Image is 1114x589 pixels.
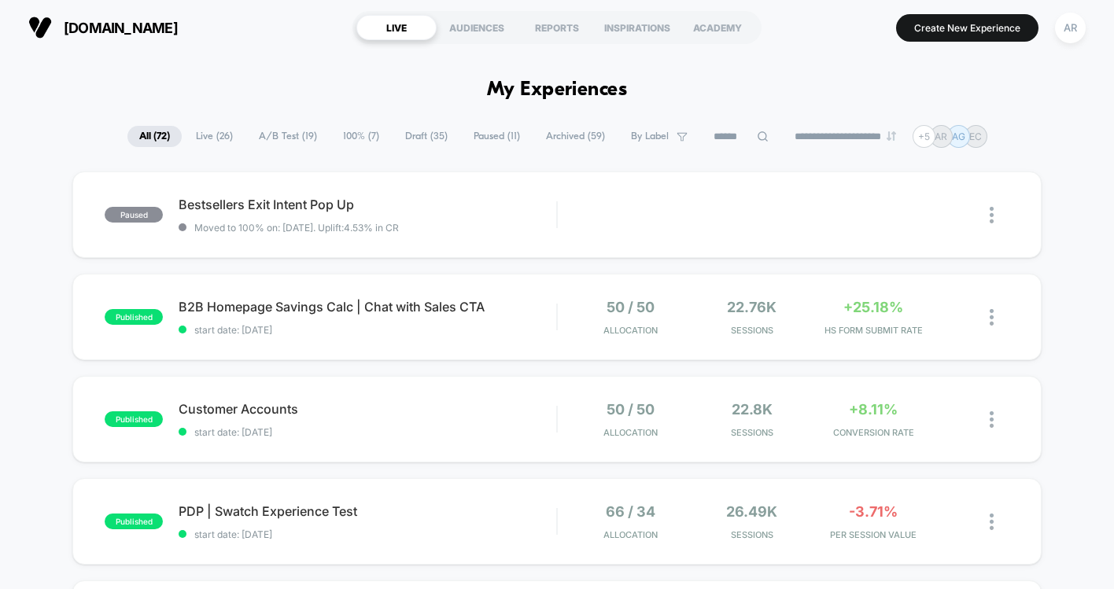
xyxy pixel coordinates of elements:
span: [DOMAIN_NAME] [64,20,178,36]
span: +25.18% [843,299,903,315]
span: Archived ( 59 ) [534,126,617,147]
span: 66 / 34 [606,503,655,520]
div: + 5 [913,125,935,148]
span: Customer Accounts [179,401,556,417]
span: 22.8k [732,401,773,418]
div: INSPIRATIONS [597,15,677,40]
span: Allocation [603,529,658,540]
span: Sessions [695,529,809,540]
img: close [990,309,994,326]
span: Allocation [603,325,658,336]
span: CONVERSION RATE [817,427,931,438]
span: Sessions [695,325,809,336]
span: -3.71% [849,503,898,520]
span: Hs Form Submit Rate [817,325,931,336]
span: published [105,309,163,325]
p: EC [969,131,982,142]
span: 100% ( 7 ) [331,126,391,147]
div: LIVE [356,15,437,40]
img: close [990,411,994,428]
span: Sessions [695,427,809,438]
span: PDP | Swatch Experience Test [179,503,556,519]
span: PER SESSION VALUE [817,529,931,540]
img: close [990,514,994,530]
div: ACADEMY [677,15,758,40]
img: Visually logo [28,16,52,39]
span: By Label [631,131,669,142]
span: Allocation [603,427,658,438]
span: start date: [DATE] [179,426,556,438]
span: start date: [DATE] [179,528,556,540]
span: 50 / 50 [607,299,655,315]
span: Paused ( 11 ) [462,126,532,147]
span: published [105,514,163,529]
img: end [887,131,896,141]
h1: My Experiences [487,79,628,101]
span: paused [105,207,163,223]
div: REPORTS [517,15,597,40]
button: Create New Experience [896,14,1038,42]
span: Moved to 100% on: [DATE] . Uplift: 4.53% in CR [194,222,399,234]
button: [DOMAIN_NAME] [24,15,183,40]
span: Bestsellers Exit Intent Pop Up [179,197,556,212]
p: AR [935,131,947,142]
span: All ( 72 ) [127,126,182,147]
span: published [105,411,163,427]
span: start date: [DATE] [179,324,556,336]
span: Live ( 26 ) [184,126,245,147]
button: AR [1050,12,1090,44]
div: AUDIENCES [437,15,517,40]
div: AR [1055,13,1086,43]
span: B2B Homepage Savings Calc | Chat with Sales CTA [179,299,556,315]
span: A/B Test ( 19 ) [247,126,329,147]
img: close [990,207,994,223]
span: 22.76k [727,299,776,315]
span: Draft ( 35 ) [393,126,459,147]
span: 50 / 50 [607,401,655,418]
span: +8.11% [849,401,898,418]
p: AG [952,131,965,142]
span: 26.49k [726,503,777,520]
